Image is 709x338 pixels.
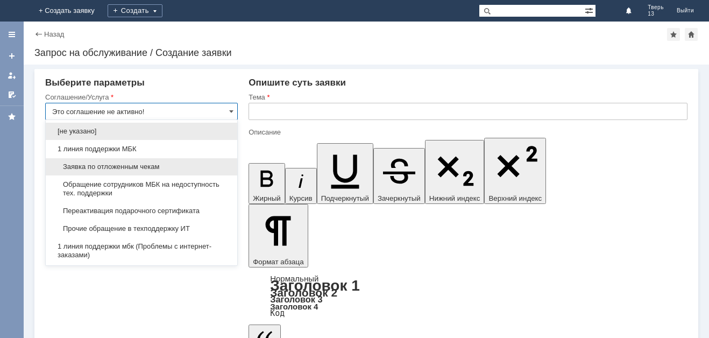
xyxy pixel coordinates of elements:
span: Подчеркнутый [321,194,369,202]
span: Курсив [289,194,313,202]
div: Сделать домашней страницей [685,28,698,41]
div: Тема [249,94,685,101]
a: Код [270,308,285,318]
div: Добавить в избранное [667,28,680,41]
div: Создать [108,4,162,17]
span: Расширенный поиск [585,5,595,15]
a: Заголовок 4 [270,302,318,311]
div: Формат абзаца [249,275,687,317]
button: Жирный [249,163,285,204]
span: Заявка по отложенным чекам [52,163,231,171]
span: 13 [648,11,664,17]
span: Нижний индекс [429,194,480,202]
button: Курсив [285,168,317,204]
span: Опишите суть заявки [249,78,346,88]
span: Обращение сотрудников МБК на недоступность тех. поддержки [52,180,231,198]
span: Прочие обращение в техподдержку ИТ [52,224,231,233]
a: Заголовок 3 [270,294,322,304]
div: Соглашение/Услуга [45,94,236,101]
a: Назад [44,30,64,38]
button: Нижний индекс [425,140,485,204]
span: Зачеркнутый [378,194,421,202]
span: 1 линия поддержки мбк (Проблемы с интернет-заказами) [52,242,231,259]
a: Заголовок 1 [270,277,360,294]
span: Жирный [253,194,281,202]
div: Запрос на обслуживание / Создание заявки [34,47,698,58]
button: Формат абзаца [249,204,308,267]
a: Мои заявки [3,67,20,84]
span: Верхний индекс [488,194,542,202]
div: Описание [249,129,685,136]
span: Переактивация подарочного сертификата [52,207,231,215]
span: [не указано] [52,127,231,136]
span: 1 линия поддержки МБК [52,145,231,153]
span: Тверь [648,4,664,11]
span: Выберите параметры [45,78,145,88]
button: Верхний индекс [484,138,546,204]
a: Мои согласования [3,86,20,103]
a: Заголовок 2 [270,286,337,299]
button: Подчеркнутый [317,143,373,204]
span: Формат абзаца [253,258,303,266]
button: Зачеркнутый [373,148,425,204]
a: Создать заявку [3,47,20,65]
a: Нормальный [270,274,318,283]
